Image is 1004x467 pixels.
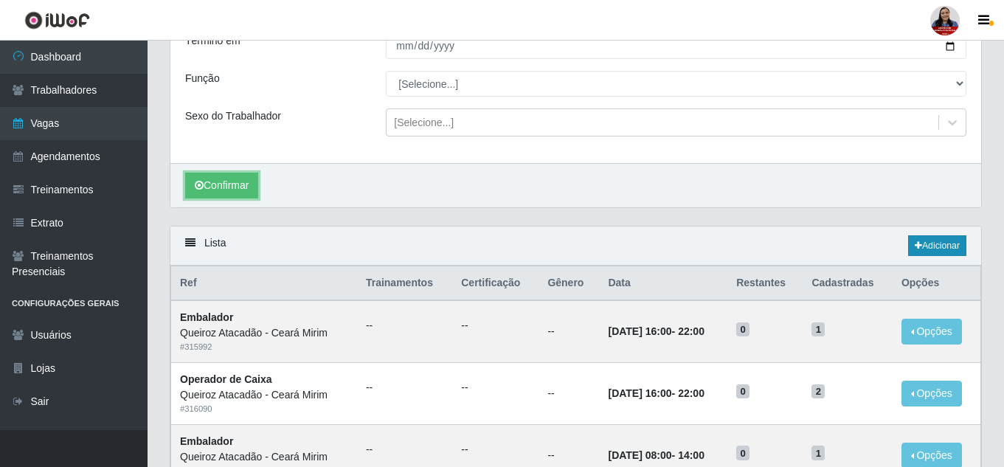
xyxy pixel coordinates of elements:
div: [Selecione...] [394,115,454,131]
span: 1 [811,322,825,337]
div: Queiroz Atacadão - Ceará Mirim [180,325,348,341]
td: -- [539,363,599,425]
label: Função [185,71,220,86]
ul: -- [366,380,443,395]
div: Queiroz Atacadão - Ceará Mirim [180,387,348,403]
time: 22:00 [678,387,704,399]
time: [DATE] 16:00 [608,325,671,337]
th: Opções [893,266,981,301]
ul: -- [366,442,443,457]
button: Opções [901,319,962,345]
th: Trainamentos [357,266,452,301]
time: 14:00 [678,449,704,461]
div: Lista [170,226,981,266]
th: Ref [171,266,357,301]
input: 00/00/0000 [386,33,966,59]
span: 1 [811,446,825,460]
th: Restantes [727,266,803,301]
span: 0 [736,322,749,337]
strong: - [608,325,704,337]
th: Data [599,266,727,301]
time: [DATE] 08:00 [608,449,671,461]
label: Término em [185,33,240,49]
div: # 316090 [180,403,348,415]
ul: -- [366,318,443,333]
strong: - [608,449,704,461]
div: # 315992 [180,341,348,353]
span: 2 [811,384,825,399]
label: Sexo do Trabalhador [185,108,281,124]
button: Confirmar [185,173,258,198]
th: Cadastradas [803,266,893,301]
th: Certificação [452,266,539,301]
strong: Embalador [180,311,233,323]
td: -- [539,300,599,362]
time: [DATE] 16:00 [608,387,671,399]
span: 0 [736,384,749,399]
strong: - [608,387,704,399]
ul: -- [461,442,530,457]
a: Adicionar [908,235,966,256]
strong: Operador de Caixa [180,373,272,385]
th: Gênero [539,266,599,301]
strong: Embalador [180,435,233,447]
div: Queiroz Atacadão - Ceará Mirim [180,449,348,465]
span: 0 [736,446,749,460]
img: CoreUI Logo [24,11,90,30]
ul: -- [461,380,530,395]
button: Opções [901,381,962,407]
time: 22:00 [678,325,704,337]
ul: -- [461,318,530,333]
